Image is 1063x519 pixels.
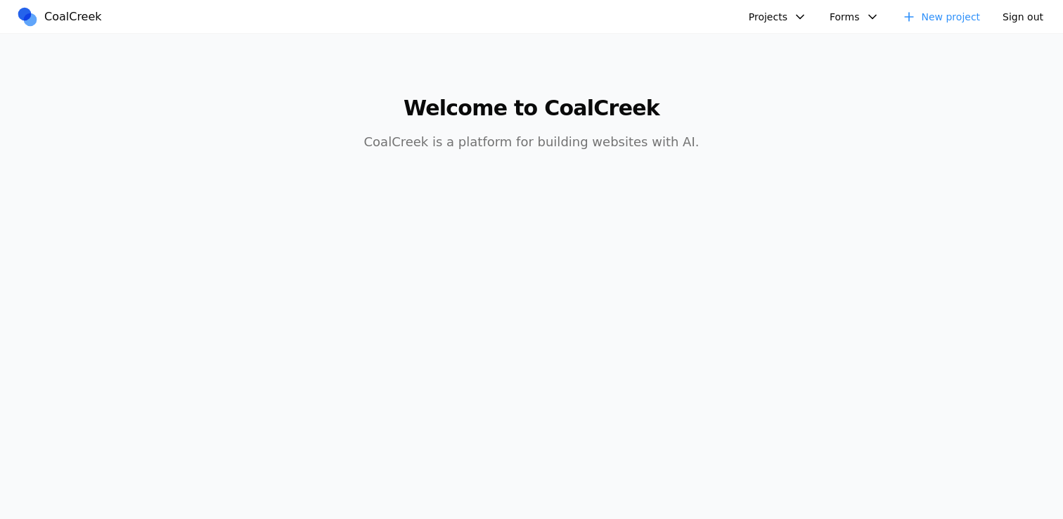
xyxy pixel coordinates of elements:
[16,6,108,27] a: CoalCreek
[262,132,801,152] p: CoalCreek is a platform for building websites with AI.
[994,6,1052,27] button: Sign out
[894,6,989,27] a: New project
[821,6,888,27] button: Forms
[740,6,816,27] button: Projects
[44,8,102,25] span: CoalCreek
[262,96,801,121] h1: Welcome to CoalCreek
